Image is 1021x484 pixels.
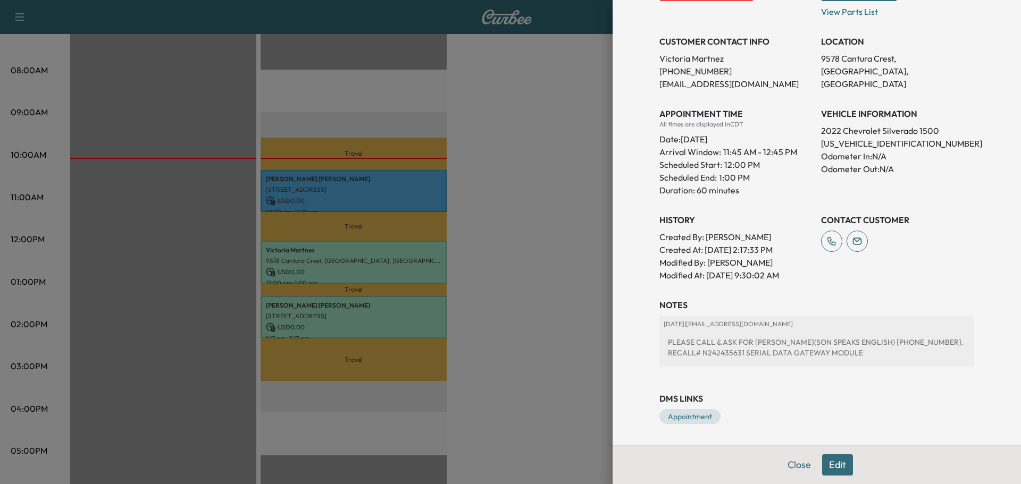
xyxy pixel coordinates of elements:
[659,171,717,184] p: Scheduled End:
[659,409,721,424] a: Appointment
[659,158,722,171] p: Scheduled Start:
[659,52,813,65] p: Victoria Martnez
[664,333,970,362] div: PLEASE CALL & ASK FOR [PERSON_NAME](SON SPEAKS ENGLISH) [PHONE_NUMBER]. RECALL# N242435631 SERIAL...
[659,256,813,269] p: Modified By : [PERSON_NAME]
[821,163,974,175] p: Odometer Out: N/A
[659,129,813,146] div: Date: [DATE]
[822,454,853,475] button: Edit
[659,107,813,120] h3: APPOINTMENT TIME
[821,1,974,18] p: View Parts List
[659,184,813,197] p: Duration: 60 minutes
[659,78,813,90] p: [EMAIL_ADDRESS][DOMAIN_NAME]
[659,65,813,78] p: [PHONE_NUMBER]
[821,107,974,120] h3: VEHICLE INFORMATION
[659,120,813,129] div: All times are displayed in CDT
[659,214,813,226] h3: History
[821,137,974,150] p: [US_VEHICLE_IDENTIFICATION_NUMBER]
[659,146,813,158] p: Arrival Window:
[781,454,818,475] button: Close
[659,243,813,256] p: Created At : [DATE] 2:17:33 PM
[821,124,974,137] p: 2022 Chevrolet Silverado 1500
[719,171,750,184] p: 1:00 PM
[659,269,813,282] p: Modified At : [DATE] 9:30:02 AM
[821,52,974,90] p: 9578 Cantura Crest, [GEOGRAPHIC_DATA], [GEOGRAPHIC_DATA]
[724,158,760,171] p: 12:00 PM
[659,299,974,311] h3: NOTES
[659,231,813,243] p: Created By : [PERSON_NAME]
[659,35,813,48] h3: CUSTOMER CONTACT INFO
[659,392,974,405] h3: DMS Links
[821,214,974,226] h3: CONTACT CUSTOMER
[723,146,797,158] span: 11:45 AM - 12:45 PM
[821,35,974,48] h3: LOCATION
[664,320,970,328] p: [DATE] | [EMAIL_ADDRESS][DOMAIN_NAME]
[821,150,974,163] p: Odometer In: N/A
